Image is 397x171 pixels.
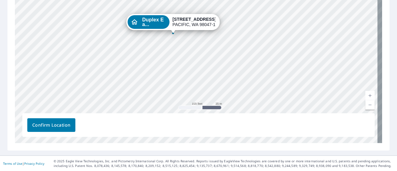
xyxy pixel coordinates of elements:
a: Current Level 18, Zoom In [365,91,375,100]
a: Current Level 18, Zoom Out [365,100,375,110]
span: Duplex E a... [142,17,166,27]
div: Dropped pin, building Duplex E and F - North Most Dubplex, Residential property, 130 4TH AVE SW A... [126,14,220,33]
a: Terms of Use [3,161,22,166]
strong: [STREET_ADDRESS] [172,17,216,22]
div: PACIFIC, WA 98047-1344 [172,17,215,27]
span: Confirm Location [32,121,70,129]
p: | [3,162,44,165]
a: Privacy Policy [24,161,44,166]
p: © 2025 Eagle View Technologies, Inc. and Pictometry International Corp. All Rights Reserved. Repo... [54,159,394,168]
button: Confirm Location [27,118,75,132]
